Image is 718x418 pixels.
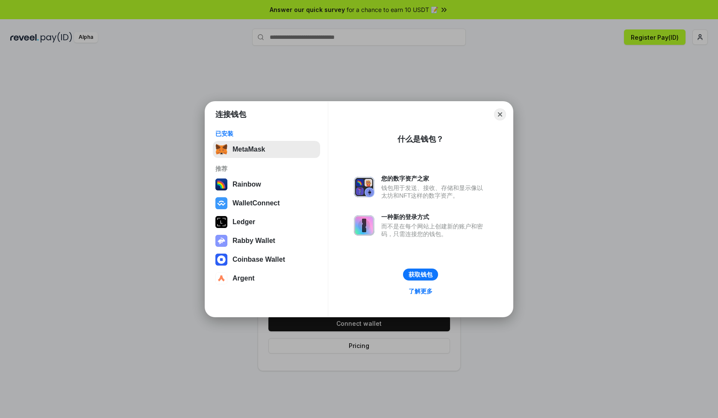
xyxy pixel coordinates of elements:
[232,237,275,245] div: Rabby Wallet
[232,146,265,153] div: MetaMask
[403,269,438,281] button: 获取钱包
[232,275,255,282] div: Argent
[213,141,320,158] button: MetaMask
[409,271,433,278] div: 获取钱包
[215,178,227,190] img: svg+xml,%3Csvg%20width%3D%22120%22%20height%3D%22120%22%20viewBox%3D%220%200%20120%20120%22%20fil...
[215,109,246,120] h1: 连接钱包
[215,165,318,172] div: 推荐
[354,215,374,236] img: svg+xml,%3Csvg%20xmlns%3D%22http%3A%2F%2Fwww.w3.org%2F2000%2Fsvg%22%20fill%3D%22none%22%20viewBox...
[381,222,487,238] div: 而不是在每个网站上创建新的账户和密码，只需连接您的钱包。
[213,270,320,287] button: Argent
[494,108,506,120] button: Close
[381,184,487,199] div: 钱包用于发送、接收、存储和显示像以太坊和NFT这样的数字资产。
[215,235,227,247] img: svg+xml,%3Csvg%20xmlns%3D%22http%3A%2F%2Fwww.w3.org%2F2000%2Fsvg%22%20fill%3D%22none%22%20viewBox...
[215,197,227,209] img: svg+xml,%3Csvg%20width%3D%2228%22%20height%3D%2228%22%20viewBox%3D%220%200%2028%2028%22%20fill%3D...
[213,251,320,268] button: Coinbase Wallet
[215,216,227,228] img: svg+xml,%3Csvg%20xmlns%3D%22http%3A%2F%2Fwww.w3.org%2F2000%2Fsvg%22%20width%3D%2228%22%20height%3...
[409,287,433,295] div: 了解更多
[213,195,320,212] button: WalletConnect
[403,286,438,297] a: 了解更多
[215,254,227,266] img: svg+xml,%3Csvg%20width%3D%2228%22%20height%3D%2228%22%20viewBox%3D%220%200%2028%2028%22%20fill%3D...
[213,176,320,193] button: Rainbow
[381,213,487,221] div: 一种新的登录方式
[381,175,487,182] div: 您的数字资产之家
[213,232,320,249] button: Rabby Wallet
[354,177,374,197] img: svg+xml,%3Csvg%20xmlns%3D%22http%3A%2F%2Fwww.w3.org%2F2000%2Fsvg%22%20fill%3D%22none%22%20viewBox...
[215,272,227,284] img: svg+xml,%3Csvg%20width%3D%2228%22%20height%3D%2228%22%20viewBox%3D%220%200%2028%2028%22%20fill%3D...
[232,218,255,226] div: Ledger
[215,130,318,137] div: 已安装
[232,199,280,207] div: WalletConnect
[215,143,227,155] img: svg+xml,%3Csvg%20fill%3D%22none%22%20height%3D%2233%22%20viewBox%3D%220%200%2035%2033%22%20width%...
[213,213,320,231] button: Ledger
[232,256,285,263] div: Coinbase Wallet
[397,134,444,144] div: 什么是钱包？
[232,181,261,188] div: Rainbow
